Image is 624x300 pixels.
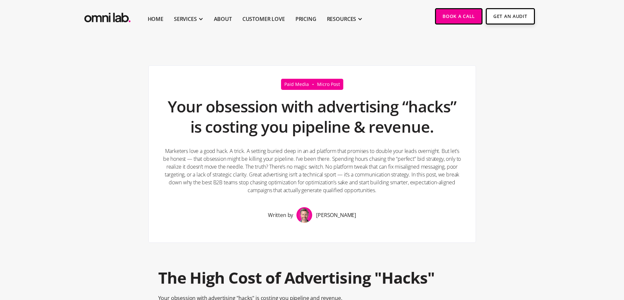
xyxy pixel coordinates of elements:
[148,15,163,23] a: Home
[281,82,312,87] div: Paid Media
[268,201,356,229] a: Written by[PERSON_NAME]
[174,15,197,23] div: SERVICES
[312,82,314,87] div: •
[158,268,466,288] h1: The High Cost of Advertising "Hacks"
[314,82,343,87] div: Micro Post
[327,15,356,23] div: RESOURCES
[486,8,535,25] a: Get An Audit
[435,8,482,25] a: Book a Call
[162,93,463,141] h1: Your obsession with advertising “hacks” is costing you pipeline & revenue.
[506,224,624,300] div: Віджет чату
[214,15,232,23] a: About
[281,79,343,90] a: Paid Media•Micro Post
[162,141,463,201] p: Marketers love a good hack. A trick. A setting buried deep in an ad platform that promises to dou...
[295,15,316,23] a: Pricing
[242,15,285,23] a: Customer Love
[268,212,293,218] div: Written by
[83,8,132,24] a: home
[316,212,356,218] div: [PERSON_NAME]
[506,224,624,300] iframe: Chat Widget
[83,8,132,24] img: Omni Lab: B2B SaaS Demand Generation Agency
